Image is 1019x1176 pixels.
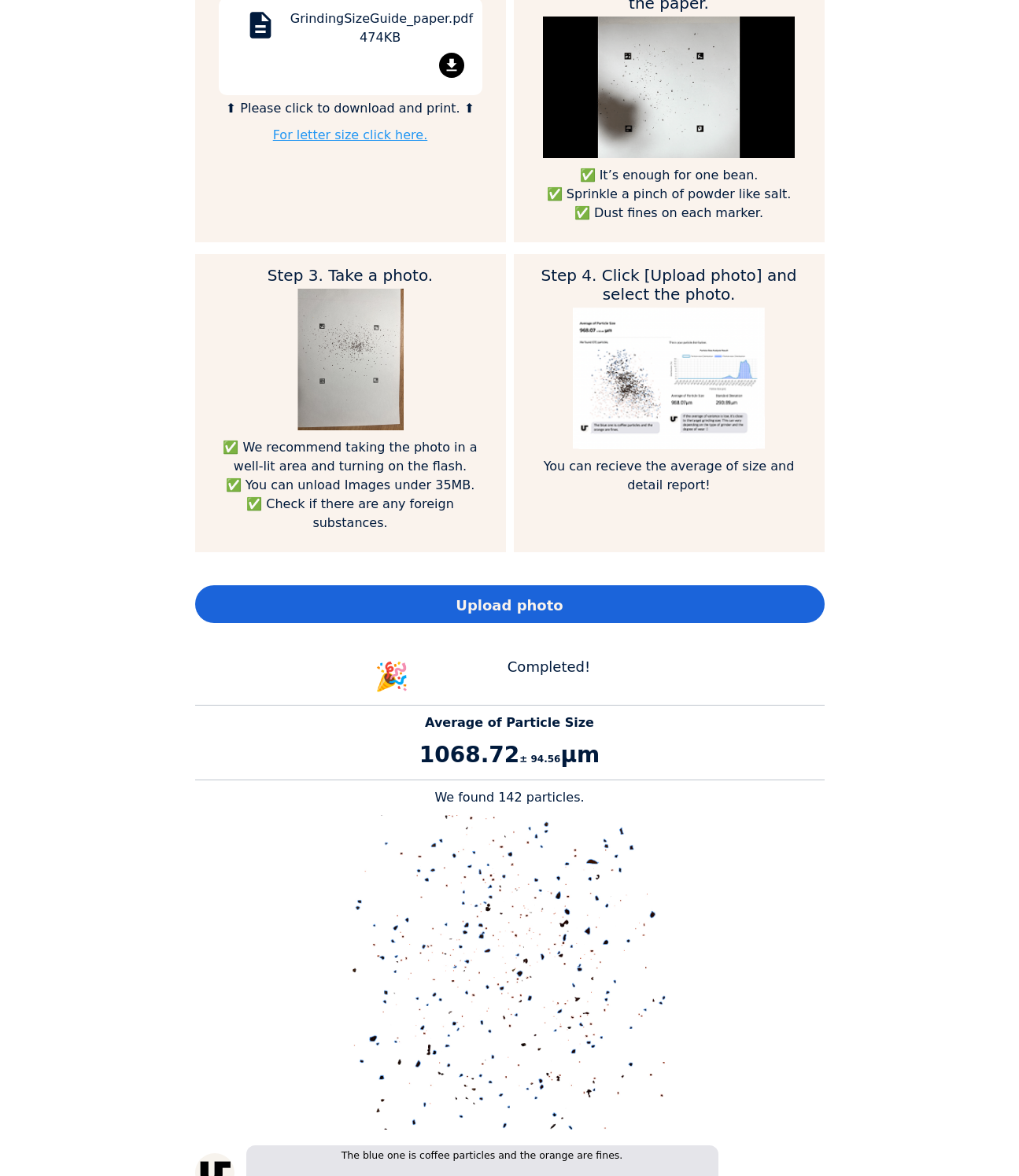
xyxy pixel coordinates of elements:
[219,266,482,285] h2: Step 3. Take a photo.
[537,266,801,304] h2: Step 4. Click [Upload photo] and select the photo.
[195,788,825,807] p: We found 142 particles.
[219,438,482,533] p: ✅ We recommend taking the photo in a well-lit area and turning on the flash. ✅ You can unload Ima...
[195,713,825,732] p: Average of Particle Size
[519,754,560,765] span: ± 94.56
[439,53,464,78] mat-icon: file_download
[375,661,409,692] span: 🎉
[195,739,825,772] p: 1068.72 μm
[431,656,667,698] div: Completed!
[537,166,801,223] p: ✅ It’s enough for one bean. ✅ Sprinkle a pinch of powder like salt. ✅ Dust fines on each marker.
[543,17,796,158] img: guide
[353,815,667,1130] img: alt
[273,127,428,142] a: For letter size click here.
[290,9,471,53] div: GrindingSizeGuide_paper.pdf 474KB
[456,595,563,616] span: Upload photo
[219,99,482,118] p: ⬆ Please click to download and print. ⬆
[242,9,279,47] mat-icon: description
[297,289,404,430] img: guide
[537,457,801,495] p: You can recieve the average of size and detail report!
[573,308,765,449] img: guide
